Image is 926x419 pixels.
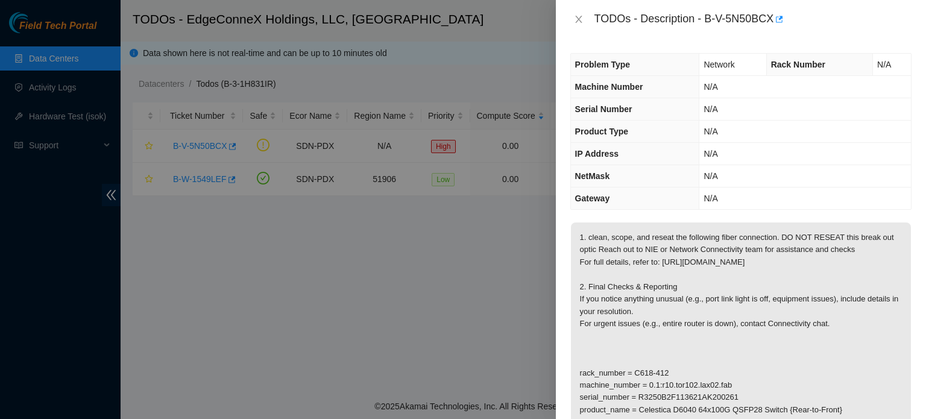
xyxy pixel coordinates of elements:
span: NetMask [575,171,610,181]
span: IP Address [575,149,619,159]
span: Network [704,60,734,69]
span: Serial Number [575,104,632,114]
span: N/A [704,194,717,203]
span: Machine Number [575,82,643,92]
span: Product Type [575,127,628,136]
span: close [574,14,584,24]
span: Gateway [575,194,610,203]
span: N/A [704,171,717,181]
span: N/A [704,149,717,159]
button: Close [570,14,587,25]
span: Rack Number [771,60,825,69]
div: TODOs - Description - B-V-5N50BCX [594,10,912,29]
span: N/A [704,127,717,136]
span: N/A [877,60,891,69]
span: Problem Type [575,60,631,69]
span: N/A [704,82,717,92]
span: N/A [704,104,717,114]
